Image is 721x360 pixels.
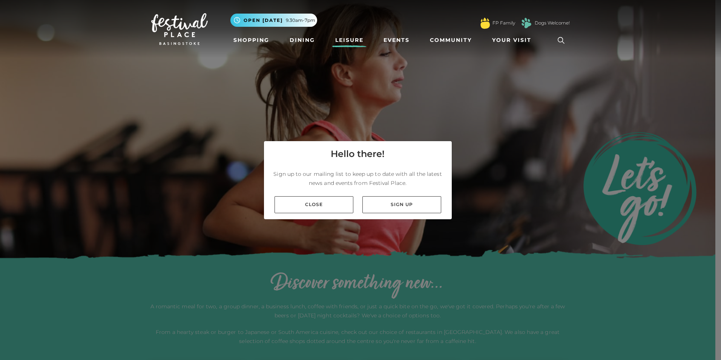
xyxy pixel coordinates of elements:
[230,33,272,47] a: Shopping
[489,33,538,47] a: Your Visit
[287,33,318,47] a: Dining
[151,13,208,45] img: Festival Place Logo
[244,17,283,24] span: Open [DATE]
[427,33,475,47] a: Community
[362,196,441,213] a: Sign up
[286,17,315,24] span: 9.30am-7pm
[270,169,446,188] p: Sign up to our mailing list to keep up to date with all the latest news and events from Festival ...
[492,36,531,44] span: Your Visit
[332,33,367,47] a: Leisure
[535,20,570,26] a: Dogs Welcome!
[380,33,413,47] a: Events
[492,20,515,26] a: FP Family
[275,196,353,213] a: Close
[331,147,385,161] h4: Hello there!
[230,14,317,27] button: Open [DATE] 9.30am-7pm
